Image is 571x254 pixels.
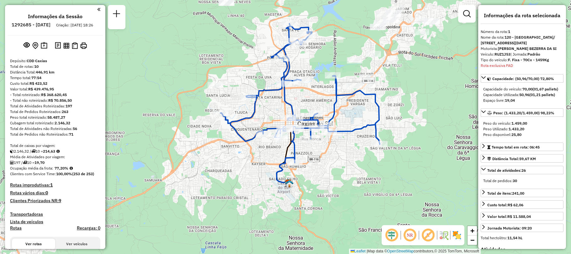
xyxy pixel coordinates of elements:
div: Total de Pedidos não Roteirizados: [10,132,100,137]
span: Ocupação média da frota: [10,166,53,170]
div: 2.146,32 / 10 = [10,149,100,154]
img: ZUMPY [284,178,292,186]
strong: R$ 439.476,95 [28,87,54,91]
div: Atividade não roteirizada - DALINA RESTAURANTE E [360,82,376,88]
strong: 1 [508,29,510,34]
strong: 241,00 [512,191,524,196]
a: Zoom in [468,226,477,235]
a: Custo total:R$ 62,06 [481,200,563,209]
div: Atividade não roteirizada - MARCUS NANKIN [288,125,304,131]
strong: R$ 62,06 [508,203,523,207]
div: Capacidade do veículo: [483,86,561,92]
strong: (01,67 pallets) [532,87,558,91]
div: Total hectolitro: [481,235,563,241]
div: Atividade não roteirizada - PADARIA E CONFEITARI [376,11,391,17]
div: Atividade não roteirizada - BAR DO MAICON [389,6,404,13]
span: Ocultar NR [402,228,417,243]
span: Capacidade: (50,96/70,00) 72,80% [492,76,554,81]
div: Tempo total: [10,75,100,81]
div: Jornada Motorista: 09:20 [487,225,532,231]
div: Atividade não roteirizada - PADARIA E CONFEITARIA VO NENA LTDA [346,84,362,90]
div: Tipo do veículo: [481,57,563,63]
strong: R$ 70.856,50 [48,98,72,103]
h4: Recargas: 0 [77,225,100,231]
strong: CDD Caxias [27,58,47,63]
h6: 1292685 - [DATE] [12,22,50,28]
strong: 0 [45,190,48,196]
strong: 77,20% [55,166,68,170]
strong: 263 [62,109,68,114]
strong: F. Fixa - 70Cx - 1459Kg [508,57,549,62]
strong: R$ 423,52 [29,81,47,86]
div: Atividade não roteirizada - LISSIA UELLEN GONÇAL [383,17,398,23]
h4: Atividades [481,246,563,252]
strong: 70,00 [522,87,532,91]
h4: Transportadoras [10,212,100,217]
div: Valor total: [487,214,531,219]
a: Total de atividades:26 [481,166,563,174]
div: Cubagem total roteirizado: [10,120,100,126]
button: Exibir sessão original [22,41,31,51]
button: Centralizar mapa no depósito ou ponto de apoio [31,41,40,51]
a: Distância Total:59,67 KM [481,154,563,163]
div: - Total roteirizado: [10,92,100,98]
div: Map data © contributors,© 2025 TomTom, Microsoft [349,249,481,254]
div: Distância Total: [10,69,100,75]
div: Atividade não roteirizada - XBOM BAR E LCHERIA [365,51,381,57]
div: Peso disponível: [483,132,561,138]
strong: 19,70 [34,160,45,165]
strong: 25,80 [511,132,521,137]
div: Atividade não roteirizada - MERCADO FARAON [385,10,401,16]
div: Total de pedidos: [483,178,561,184]
strong: (01,21 pallets) [529,92,555,97]
i: Total de rotas [31,149,35,153]
div: Atividade não roteirizada - ROSENEI FATIMA ARAUJ [370,24,386,30]
button: Logs desbloquear sessão [54,41,62,51]
strong: Padrão [527,52,540,57]
div: Média de Atividades por viagem: [10,154,100,160]
img: Fluxo de ruas [439,230,449,240]
a: Rotas [10,225,22,231]
div: Custo total: [487,202,523,208]
span: Tempo total em rota: 06:45 [492,145,540,149]
strong: 58.487,27 [47,115,65,120]
a: Jornada Motorista: 09:20 [481,224,563,232]
div: Total de Atividades não Roteirizadas: [10,126,100,132]
a: Zoom out [468,235,477,245]
strong: 1 [50,182,53,188]
div: Rota exclusiva FAD [481,63,563,68]
div: Total de caixas por viagem: [10,143,100,149]
button: Painel de Sugestão [40,41,49,51]
a: Total de itens:241,00 [481,189,563,197]
strong: R$ 11.588,04 [507,214,531,219]
span: Clientes com Service Time: [10,171,56,176]
strong: 10 [34,64,39,69]
img: CDD Caxias [285,179,293,187]
div: Atividade não roteirizada - MARCIA PIETROBELLI [347,57,362,63]
div: Atividade não roteirizada - MORGANA BOSCHETTI DA SILVA [414,29,429,35]
a: Leaflet [351,249,366,253]
div: Atividade não roteirizada - BRUMAALI BURGUER LTDA [424,18,440,24]
strong: 446,91 km [36,70,55,74]
h4: Informações da Sessão [28,14,82,19]
span: Ocultar deslocamento [384,228,399,243]
strong: 50,96 [519,92,529,97]
strong: 26 [521,168,526,173]
div: Atividade não roteirizada - LISSIA UELLEN GONÇAL [383,17,399,23]
div: Peso Utilizado: [483,126,561,132]
div: Atividade não roteirizada - RESTAURANTE BAR CANTO DOS AMIGOS LTDA [359,74,374,80]
strong: 1.433,20 [509,127,524,131]
i: Total de Atividades [10,161,14,165]
strong: 56 [73,126,77,131]
span: − [470,236,474,244]
span: Peso do veículo: [483,121,527,126]
div: Capacidade Utilizada: [483,92,561,98]
div: Total de itens: [487,191,524,196]
div: Espaço livre: [483,98,561,103]
button: Ver veículos [55,239,98,249]
a: Valor total:R$ 11.588,04 [481,212,563,220]
div: Peso: (1.433,20/1.459,00) 98,23% [481,118,563,140]
div: Total de Atividades Roteirizadas: [10,103,100,109]
div: Total de rotas: [10,64,100,69]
